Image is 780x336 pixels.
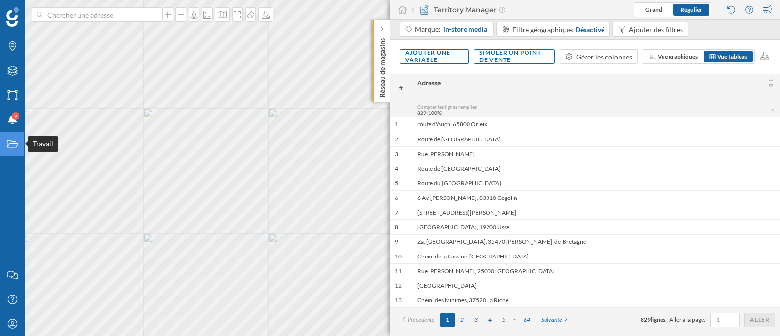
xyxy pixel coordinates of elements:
div: Rue [PERSON_NAME], 25000 [GEOGRAPHIC_DATA] [412,263,780,278]
div: 2 [395,136,398,143]
div: Route de [GEOGRAPHIC_DATA] [412,132,780,146]
p: Réseau de magasins [377,34,387,98]
span: Aller à la page: [669,316,705,324]
div: Chem. des Minimes, 37520 La Riche [412,293,780,307]
div: Territory Manager [412,5,505,15]
div: Chem. de la Cassine, [GEOGRAPHIC_DATA] [412,249,780,263]
div: 6 [395,194,398,202]
div: 9 [395,238,398,246]
div: 1 [395,120,398,128]
span: . [665,316,667,323]
div: Za, [GEOGRAPHIC_DATA], 35470 [PERSON_NAME]-de-Bretagne [412,234,780,249]
div: 8 [395,223,398,231]
div: Travail [28,136,58,152]
div: 4 [395,165,398,173]
div: 12 [395,282,402,290]
div: Route de [GEOGRAPHIC_DATA] [412,161,780,176]
div: 13 [395,296,402,304]
div: 11 [395,267,402,275]
div: Rue [PERSON_NAME] [412,146,780,161]
div: 10 [395,253,402,260]
div: Désactivé [575,24,604,35]
div: Route du [GEOGRAPHIC_DATA] [412,176,780,190]
span: Régulier [681,6,702,13]
span: lignes [651,316,665,323]
div: 6 Av. [PERSON_NAME], 83310 Cogolin [412,190,780,205]
div: [GEOGRAPHIC_DATA], 19200 Ussel [412,219,780,234]
div: 7 [395,209,398,217]
div: Marque: [415,24,488,34]
div: route d'Auch, 65800 Orleix [412,117,780,132]
span: Compter les lignes remplies [417,104,477,110]
span: 829 (100%) [417,110,443,116]
span: Vue tableau [717,53,748,60]
div: 5 [395,179,398,187]
span: in-store media [443,24,487,34]
div: [GEOGRAPHIC_DATA] [412,278,780,293]
div: [STREET_ADDRESS][PERSON_NAME] [412,205,780,219]
span: # [395,84,407,93]
span: Assistance [16,7,63,16]
span: 829 [641,316,651,323]
div: 3 [395,150,398,158]
span: Grand [645,6,662,13]
img: Logo Geoblink [6,7,19,27]
div: Simuler un point de vente [474,46,554,68]
img: territory-manager.svg [419,5,429,15]
div: Ajouter une variable [400,46,468,68]
span: Adresse [417,79,441,87]
span: Vue graphiques [658,53,698,60]
span: Filtre géographique: [512,25,574,34]
div: Gérer les colonnes [576,52,632,62]
div: Ajouter des filtres [629,24,683,35]
input: 1 [713,315,737,325]
span: 9 [14,111,17,121]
